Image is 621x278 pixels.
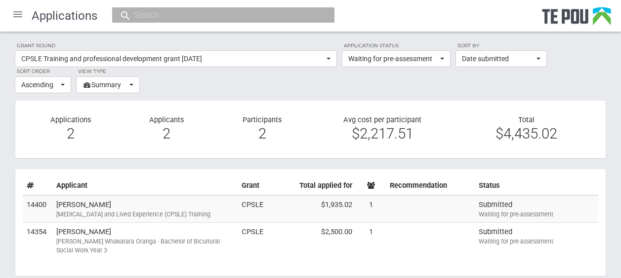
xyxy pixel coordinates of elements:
[356,223,386,259] td: 1
[15,76,71,93] button: Ascending
[310,115,454,143] div: Avg cost per participant
[475,176,598,195] th: Status
[348,54,438,64] span: Waiting for pre-assessment
[267,176,356,195] th: Total applied for
[214,115,310,143] div: Participants
[475,195,598,223] td: Submitted
[21,54,324,64] span: CPSLE Training and professional development grant [DATE]
[475,223,598,259] td: Submitted
[52,195,238,223] td: [PERSON_NAME]
[462,129,591,138] div: $4,435.02
[52,176,238,195] th: Applicant
[30,129,111,138] div: 2
[76,67,140,76] label: View type
[56,210,234,219] div: [MEDICAL_DATA] and Lived Experience (CPSLE) Training
[342,50,451,67] button: Waiting for pre-assessment
[15,67,71,76] label: Sort order
[479,237,594,246] div: Waiting for pre-assessment
[386,176,475,195] th: Recommendation
[462,54,534,64] span: Date submitted
[23,115,119,143] div: Applications
[267,195,356,223] td: $1,935.02
[76,76,140,93] button: Summary
[131,10,305,20] input: Search
[342,41,451,50] label: Application status
[238,195,267,223] td: CPSLE
[15,50,337,67] button: CPSLE Training and professional development grant [DATE]
[56,237,234,255] div: [PERSON_NAME] Whakarara Oranga - Bachelor of Bicultural Social Work Year 3
[455,50,547,67] button: Date submitted
[126,129,207,138] div: 2
[23,195,52,223] td: 14400
[21,80,58,90] span: Ascending
[318,129,447,138] div: $2,217.51
[479,210,594,219] div: Waiting for pre-assessment
[222,129,303,138] div: 2
[356,195,386,223] td: 1
[119,115,214,143] div: Applicants
[238,176,267,195] th: Grant
[238,223,267,259] td: CPSLE
[83,80,127,90] span: Summary
[15,41,337,50] label: Grant round
[455,115,598,139] div: Total
[455,41,547,50] label: Sort by
[267,223,356,259] td: $2,500.00
[23,223,52,259] td: 14354
[52,223,238,259] td: [PERSON_NAME]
